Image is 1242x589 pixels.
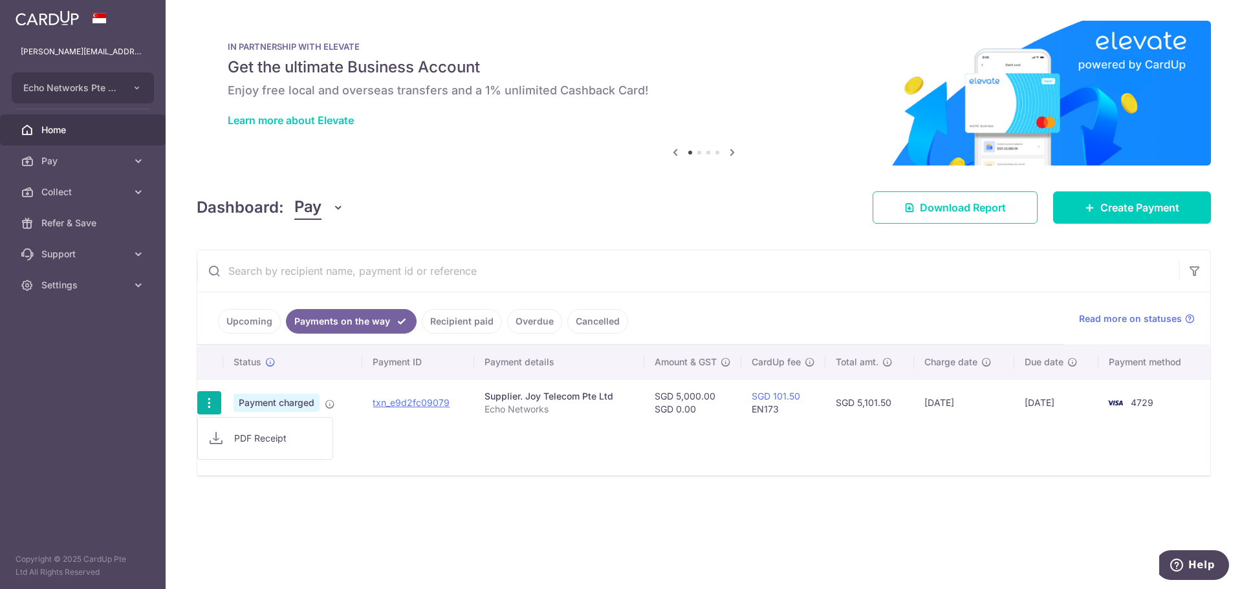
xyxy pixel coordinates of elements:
[41,248,127,261] span: Support
[1131,397,1153,408] span: 4729
[197,196,284,219] h4: Dashboard:
[197,21,1211,166] img: Renovation banner
[41,186,127,198] span: Collect
[422,309,502,334] a: Recipient paid
[507,309,562,334] a: Overdue
[1102,395,1128,411] img: Bank Card
[16,10,79,26] img: CardUp
[286,309,417,334] a: Payments on the way
[873,191,1038,224] a: Download Report
[474,345,644,379] th: Payment details
[228,41,1180,52] p: IN PARTNERSHIP WITH ELEVATE
[294,195,344,220] button: Pay
[1159,550,1229,583] iframe: Opens a widget where you can find more information
[12,72,154,103] button: Echo Networks Pte Ltd
[23,81,119,94] span: Echo Networks Pte Ltd
[920,200,1006,215] span: Download Report
[825,379,914,426] td: SGD 5,101.50
[228,57,1180,78] h5: Get the ultimate Business Account
[228,83,1180,98] h6: Enjoy free local and overseas transfers and a 1% unlimited Cashback Card!
[41,217,127,230] span: Refer & Save
[197,250,1179,292] input: Search by recipient name, payment id or reference
[1100,200,1179,215] span: Create Payment
[234,356,261,369] span: Status
[752,391,800,402] a: SGD 101.50
[41,155,127,167] span: Pay
[1053,191,1211,224] a: Create Payment
[1014,379,1098,426] td: [DATE]
[21,45,145,58] p: [PERSON_NAME][EMAIL_ADDRESS][DOMAIN_NAME]
[567,309,628,334] a: Cancelled
[924,356,977,369] span: Charge date
[218,309,281,334] a: Upcoming
[197,417,333,460] ul: Pay
[41,123,127,136] span: Home
[228,114,354,127] a: Learn more about Elevate
[373,397,450,408] a: txn_e9d2fc09079
[655,356,717,369] span: Amount & GST
[485,403,634,416] p: Echo Networks
[836,356,878,369] span: Total amt.
[41,279,127,292] span: Settings
[644,379,741,426] td: SGD 5,000.00 SGD 0.00
[485,390,634,403] div: Supplier. Joy Telecom Pte Ltd
[1025,356,1063,369] span: Due date
[234,394,320,412] span: Payment charged
[1079,312,1195,325] a: Read more on statuses
[1098,345,1210,379] th: Payment method
[914,379,1014,426] td: [DATE]
[752,356,801,369] span: CardUp fee
[362,345,474,379] th: Payment ID
[1079,312,1182,325] span: Read more on statuses
[741,379,825,426] td: EN173
[294,195,321,220] span: Pay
